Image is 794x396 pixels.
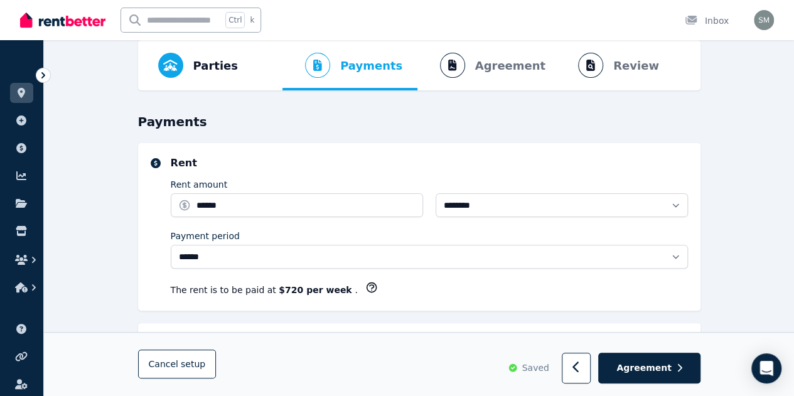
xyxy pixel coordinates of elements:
span: Cancel [149,360,206,370]
img: Sarah Mchiggins [754,10,774,30]
button: Agreement [598,353,700,384]
div: Inbox [685,14,729,27]
nav: Progress [138,40,700,90]
span: k [250,15,254,25]
span: Agreement [616,362,672,375]
label: Payment period [171,230,240,242]
span: setup [181,358,205,371]
span: Saved [522,362,549,375]
p: The rent is to be paid at . [171,284,358,296]
button: Payments [282,40,412,90]
h5: Rent [171,156,688,171]
label: Rent amount [171,178,228,191]
span: Ctrl [225,12,245,28]
span: Payments [340,57,402,75]
button: Cancelsetup [138,350,217,379]
h3: Payments [138,113,700,131]
button: Parties [148,40,248,90]
b: $720 per week [279,285,355,295]
div: Open Intercom Messenger [751,353,781,383]
span: Parties [193,57,238,75]
img: RentBetter [20,11,105,29]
